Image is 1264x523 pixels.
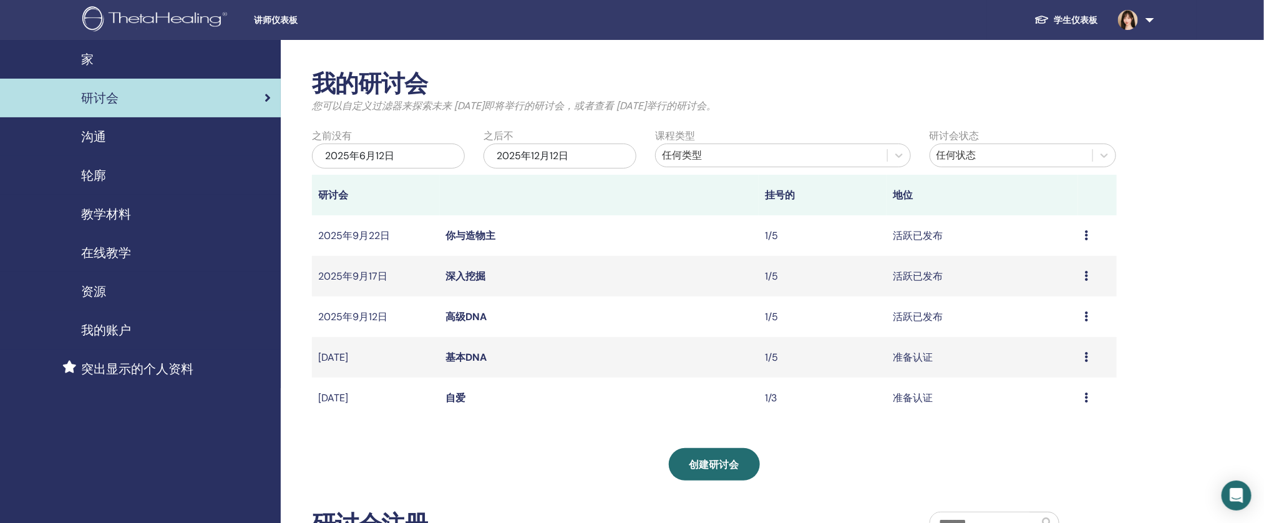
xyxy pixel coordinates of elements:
font: 研讨会 [81,90,119,106]
font: 资源 [81,283,106,300]
font: 我的账户 [81,322,131,338]
font: 课程类型 [655,129,695,142]
font: 1/5 [765,229,778,242]
font: 活跃已发布 [893,310,943,323]
a: 高级DNA [446,310,487,323]
font: 地位 [893,188,913,202]
font: 家 [81,51,94,67]
a: 学生仪表板 [1024,8,1108,32]
font: 1/5 [765,310,778,323]
font: 之后不 [484,129,513,142]
font: 创建研讨会 [689,458,739,471]
font: 挂号的 [765,188,795,202]
font: [DATE] [318,391,348,404]
a: 基本DNA [446,351,487,364]
font: 研讨会 [318,188,348,202]
div: 打开 Intercom Messenger [1222,481,1252,511]
font: 沟通 [81,129,106,145]
img: logo.png [82,6,231,34]
font: 2025年6月12日 [325,149,394,162]
font: 任何类型 [662,149,702,162]
a: 深入挖掘 [446,270,486,283]
font: 之前没有 [312,129,352,142]
font: 活跃已发布 [893,229,943,242]
img: graduation-cap-white.svg [1034,14,1049,25]
a: 你与造物主 [446,229,496,242]
font: 准备认证 [893,391,933,404]
font: 轮廓 [81,167,106,183]
font: 2025年9月22日 [318,229,390,242]
font: 1/5 [765,270,778,283]
font: 2025年9月17日 [318,270,387,283]
font: 学生仪表板 [1054,14,1098,26]
font: 教学材料 [81,206,131,222]
font: 任何状态 [936,149,976,162]
a: 创建研讨会 [669,448,760,481]
a: 自爱 [446,391,466,404]
font: 1/5 [765,351,778,364]
font: 2025年12月12日 [497,149,568,162]
font: 您可以自定义过滤器来探索未来 [DATE]即将举行的研讨会，或者查看 [DATE]举行的研讨会。 [312,99,716,112]
font: 我的研讨会 [312,68,427,99]
font: 讲师仪表板 [254,15,298,25]
font: 在线教学 [81,245,131,261]
font: 研讨会状态 [930,129,980,142]
font: [DATE] [318,351,348,364]
font: 2025年9月12日 [318,310,387,323]
font: 1/3 [765,391,777,404]
img: default.jpg [1118,10,1138,30]
font: 准备认证 [893,351,933,364]
font: 活跃已发布 [893,270,943,283]
font: 突出显示的个人资料 [81,361,193,377]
